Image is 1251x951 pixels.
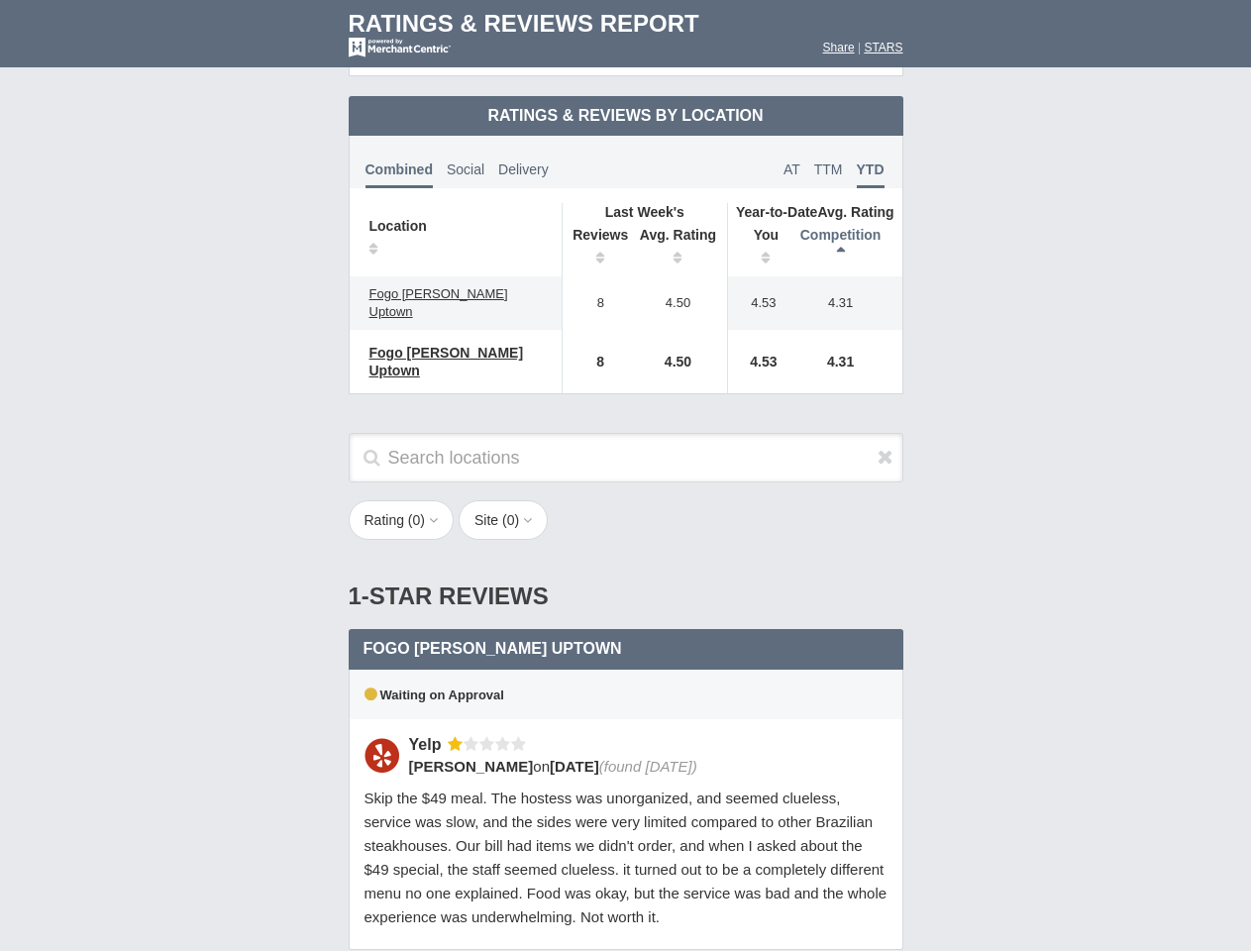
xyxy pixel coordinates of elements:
[365,738,399,773] img: Yelp
[369,345,524,378] span: Fogo [PERSON_NAME] Uptown
[360,341,552,382] a: Fogo [PERSON_NAME] Uptown
[789,330,902,393] td: 4.31
[349,500,455,540] button: Rating (0)
[369,286,508,319] span: Fogo [PERSON_NAME] Uptown
[823,41,855,54] a: Share
[409,758,534,775] span: [PERSON_NAME]
[447,161,484,177] span: Social
[507,512,515,528] span: 0
[409,734,449,755] div: Yelp
[858,41,861,54] span: |
[789,221,902,276] th: Competition : activate to sort column descending
[629,276,728,330] td: 4.50
[814,161,843,177] span: TTM
[857,161,885,188] span: YTD
[364,640,622,657] span: Fogo [PERSON_NAME] Uptown
[562,330,629,393] td: 8
[365,687,504,702] span: Waiting on Approval
[728,203,902,221] th: Avg. Rating
[409,756,875,777] div: on
[349,96,903,136] td: Ratings & Reviews by Location
[789,276,902,330] td: 4.31
[728,221,789,276] th: You: activate to sort column ascending
[728,330,789,393] td: 4.53
[349,564,903,629] div: 1-Star Reviews
[599,758,697,775] span: (found [DATE])
[360,282,552,324] a: Fogo [PERSON_NAME] Uptown
[350,203,563,276] th: Location: activate to sort column ascending
[413,512,421,528] span: 0
[365,790,887,925] span: Skip the $49 meal. The hostess was unorganized, and seemed clueless, service was slow, and the si...
[736,204,817,220] span: Year-to-Date
[562,221,629,276] th: Reviews: activate to sort column ascending
[365,161,433,188] span: Combined
[864,41,902,54] a: STARS
[498,161,549,177] span: Delivery
[562,203,727,221] th: Last Week's
[728,276,789,330] td: 4.53
[562,276,629,330] td: 8
[629,330,728,393] td: 4.50
[783,161,800,177] span: AT
[550,758,599,775] span: [DATE]
[459,500,548,540] button: Site (0)
[629,221,728,276] th: Avg. Rating: activate to sort column ascending
[349,38,451,57] img: mc-powered-by-logo-white-103.png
